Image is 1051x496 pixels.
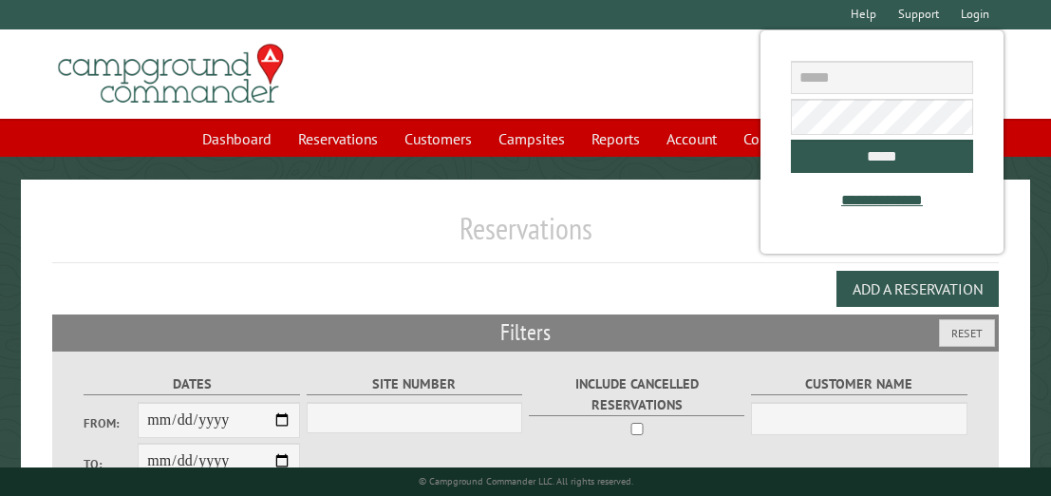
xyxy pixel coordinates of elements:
[939,319,995,347] button: Reset
[84,455,138,473] label: To:
[580,121,651,157] a: Reports
[191,121,283,157] a: Dashboard
[529,373,745,415] label: Include Cancelled Reservations
[836,271,999,307] button: Add a Reservation
[751,373,967,395] label: Customer Name
[52,315,998,351] h2: Filters
[307,373,523,395] label: Site Number
[52,37,290,111] img: Campground Commander
[52,210,998,262] h1: Reservations
[84,373,300,395] label: Dates
[287,121,389,157] a: Reservations
[393,121,483,157] a: Customers
[419,475,633,487] small: © Campground Commander LLC. All rights reserved.
[487,121,576,157] a: Campsites
[84,414,138,432] label: From:
[655,121,728,157] a: Account
[732,121,860,157] a: Communications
